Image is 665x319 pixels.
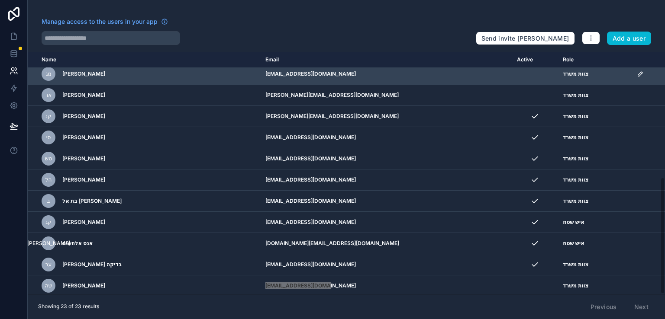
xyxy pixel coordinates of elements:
td: [EMAIL_ADDRESS][DOMAIN_NAME] [260,169,512,191]
td: [EMAIL_ADDRESS][DOMAIN_NAME] [260,191,512,212]
button: Add a user [607,32,652,45]
span: איש שטח [563,240,584,247]
span: קג [45,219,51,226]
span: צוות משרד [563,92,588,99]
td: [DOMAIN_NAME][EMAIL_ADDRESS][DOMAIN_NAME] [260,233,512,254]
span: [PERSON_NAME] [27,240,70,247]
button: Send invite [PERSON_NAME] [476,32,575,45]
span: טש [45,155,52,162]
span: בת אל [PERSON_NAME] [62,198,122,204]
span: קנ [45,113,51,120]
span: Manage access to the users in your app [42,17,158,26]
span: צוות משרד [563,70,588,77]
td: [PERSON_NAME][EMAIL_ADDRESS][DOMAIN_NAME] [260,85,512,106]
td: [EMAIL_ADDRESS][DOMAIN_NAME] [260,127,512,148]
td: [EMAIL_ADDRESS][DOMAIN_NAME] [260,275,512,297]
span: צוות משרד [563,176,588,183]
span: Showing 23 of 23 results [38,303,99,310]
span: מג [45,70,51,77]
span: [PERSON_NAME] [62,282,105,289]
td: [EMAIL_ADDRESS][DOMAIN_NAME] [260,148,512,169]
span: אר [45,92,52,99]
span: סי [46,134,51,141]
span: אנס אלחשים [62,240,93,247]
span: [PERSON_NAME] [62,113,105,120]
td: [PERSON_NAME][EMAIL_ADDRESS][DOMAIN_NAME] [260,106,512,127]
span: הל [45,176,52,183]
span: [PERSON_NAME] [62,70,105,77]
td: [EMAIL_ADDRESS][DOMAIN_NAME] [260,254,512,275]
th: Role [558,52,632,68]
th: Active [512,52,558,68]
td: [EMAIL_ADDRESS][DOMAIN_NAME] [260,64,512,85]
span: [PERSON_NAME] [62,176,105,183]
span: צוות משרד [563,113,588,120]
span: [PERSON_NAME] [62,92,105,99]
span: [PERSON_NAME] בדיקה [62,261,122,268]
th: Email [260,52,512,68]
td: [EMAIL_ADDRESS][DOMAIN_NAME] [260,212,512,233]
span: עב [45,261,52,268]
span: [PERSON_NAME] [62,155,105,162]
span: צוות משרד [563,155,588,162]
th: Name [28,52,260,68]
span: שה [45,282,52,289]
span: ב [47,198,50,204]
span: [PERSON_NAME] [62,219,105,226]
span: צוות משרד [563,134,588,141]
span: [PERSON_NAME] [62,134,105,141]
span: צוות משרד [563,261,588,268]
div: scrollable content [28,52,665,294]
a: Manage access to the users in your app [42,17,168,26]
span: איש שטח [563,219,584,226]
span: צוות משרד [563,282,588,289]
span: צוות משרד [563,198,588,204]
